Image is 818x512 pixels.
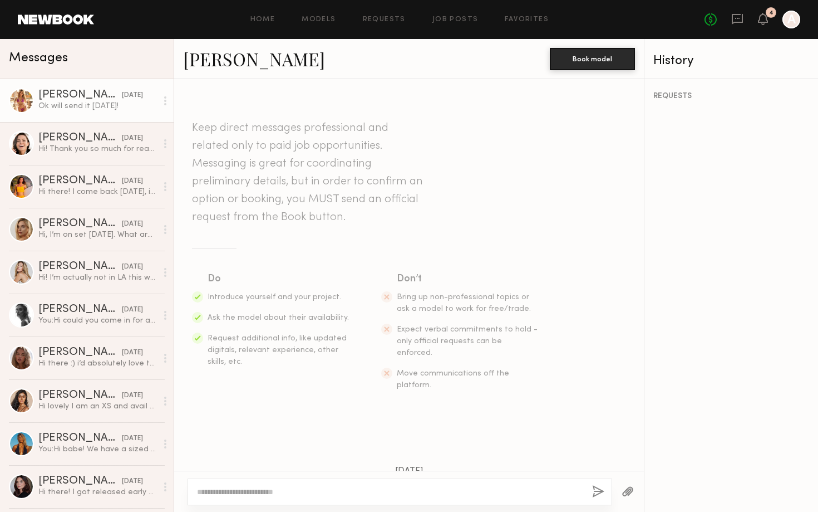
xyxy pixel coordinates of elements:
[122,262,143,272] div: [DATE]
[122,133,143,144] div: [DATE]
[38,175,122,187] div: [PERSON_NAME]
[505,16,549,23] a: Favorites
[769,10,773,16] div: 4
[38,230,157,240] div: Hi, I’m on set [DATE]. What are the details of the shoot? Rate, usage, etc? I typically have 3-4 ...
[38,390,122,401] div: [PERSON_NAME]
[183,47,325,71] a: [PERSON_NAME]
[38,358,157,369] div: Hi there :) i’d absolutely love to come in i don’t consider my self and XS though. let me know yo...
[122,433,143,444] div: [DATE]
[397,271,539,287] div: Don’t
[208,271,350,287] div: Do
[38,90,122,101] div: [PERSON_NAME]
[38,487,157,498] div: Hi there! I got released early and I’m heading home now. Is there the ful number I can get an cal...
[122,176,143,187] div: [DATE]
[122,90,143,101] div: [DATE]
[38,144,157,154] div: Hi! Thank you so much for reaching out! I’m available [DATE] and would love to confirm. I’m just ...
[38,444,157,455] div: You: Hi babe! We have a sized focused shoot coming up in October and Need an XS Model. Would you ...
[432,16,479,23] a: Job Posts
[38,272,157,283] div: Hi! I’m actually not in LA this week unfortunately
[397,294,531,313] span: Bring up non-professional topics or ask a model to work for free/trade.
[38,304,122,315] div: [PERSON_NAME]
[653,55,809,67] div: History
[208,335,347,365] span: Request additional info, like updated digitals, relevant experience, other skills, etc.
[122,305,143,315] div: [DATE]
[397,370,509,389] span: Move communications off the platform.
[122,476,143,487] div: [DATE]
[653,92,809,100] div: REQUESTS
[363,16,406,23] a: Requests
[122,219,143,230] div: [DATE]
[208,294,341,301] span: Introduce yourself and your project.
[122,391,143,401] div: [DATE]
[122,348,143,358] div: [DATE]
[9,52,68,65] span: Messages
[782,11,800,28] a: A
[550,48,635,70] button: Book model
[38,433,122,444] div: [PERSON_NAME]
[38,133,122,144] div: [PERSON_NAME]
[397,326,538,357] span: Expect verbal commitments to hold - only official requests can be enforced.
[192,119,426,226] header: Keep direct messages professional and related only to paid job opportunities. Messaging is great ...
[38,101,157,111] div: Ok will send it [DATE]!
[395,467,423,476] span: [DATE]
[550,53,635,63] a: Book model
[38,315,157,326] div: You: Hi could you come in for a casting [DATE] or [DATE] in [GEOGRAPHIC_DATA]? We have a shoot [D...
[208,314,349,321] span: Ask the model about their availability.
[38,347,122,358] div: [PERSON_NAME]
[38,401,157,412] div: Hi lovely I am an XS and avail anytime after weds! Just in nyc until then
[302,16,336,23] a: Models
[38,261,122,272] div: [PERSON_NAME]
[38,187,157,197] div: Hi there! I come back [DATE], in the morning :-)
[38,476,122,487] div: [PERSON_NAME]
[38,218,122,230] div: [PERSON_NAME]
[250,16,275,23] a: Home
